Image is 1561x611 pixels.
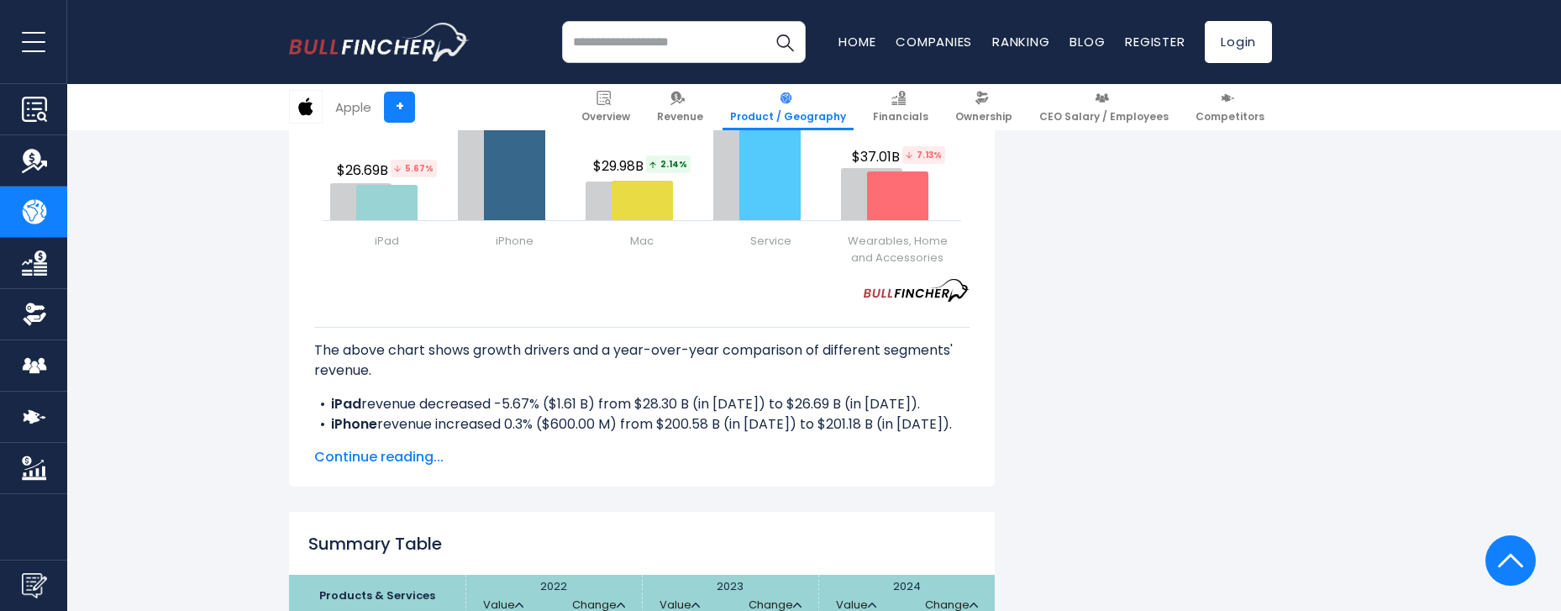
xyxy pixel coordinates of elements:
a: Product / Geography [723,84,854,130]
span: $26.69B [337,160,439,181]
a: Financials [865,84,936,130]
span: Competitors [1196,110,1264,124]
span: Product / Geography [730,110,846,124]
a: Ownership [948,84,1020,130]
a: Ranking [992,33,1049,50]
span: Financials [873,110,928,124]
a: Competitors [1188,84,1272,130]
a: Go to homepage [289,23,470,61]
img: AAPL logo [290,91,322,123]
span: Mac [630,233,654,250]
span: Service [750,233,791,250]
button: Search [764,21,806,63]
a: Login [1205,21,1272,63]
h2: Summary Table [289,531,995,556]
span: $29.98B [593,155,693,176]
b: iPad [331,394,361,413]
span: Ownership [955,110,1012,124]
span: Continue reading... [314,447,970,467]
li: revenue decreased -5.67% ($1.61 B) from $28.30 B (in [DATE]) to $26.69 B (in [DATE]). [314,394,970,414]
div: Apple [335,97,371,117]
a: + [384,92,415,123]
a: Home [838,33,875,50]
a: Overview [574,84,638,130]
a: CEO Salary / Employees [1032,84,1176,130]
li: revenue increased 0.3% ($600.00 M) from $200.58 B (in [DATE]) to $201.18 B (in [DATE]). [314,414,970,435]
a: Revenue [649,84,711,130]
span: Wearables, Home and Accessories [836,233,959,266]
img: Ownership [22,302,47,327]
span: Revenue [657,110,703,124]
b: Mac [331,435,360,454]
span: 2.14% [646,155,691,173]
img: bullfincher logo [289,23,470,61]
span: Overview [581,110,630,124]
span: CEO Salary / Employees [1039,110,1169,124]
li: revenue increased 2.14% ($627.00 M) from $29.36 B (in [DATE]) to $29.98 B (in [DATE]). [314,435,970,455]
p: The above chart shows growth drivers and a year-over-year comparison of different segments' revenue. [314,340,970,381]
span: $37.01B [852,146,948,167]
span: iPhone [496,233,533,250]
tspan: 5.67% [391,160,437,177]
a: Register [1125,33,1185,50]
a: Companies [896,33,972,50]
tspan: 7.13% [902,146,945,164]
a: Blog [1070,33,1105,50]
span: iPad [375,233,399,250]
b: iPhone [331,414,377,434]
